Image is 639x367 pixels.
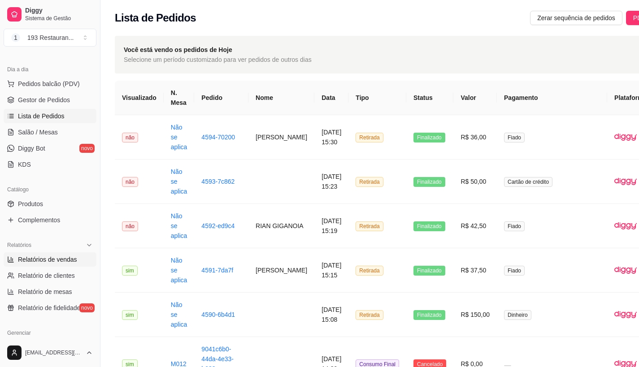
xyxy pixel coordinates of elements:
span: Salão / Mesas [18,128,58,137]
span: Finalizado [413,266,445,276]
a: Diggy Botnovo [4,141,96,155]
td: R$ 150,00 [453,293,497,337]
span: Relatório de mesas [18,287,72,296]
a: 4592-ed9c4 [201,222,235,229]
span: Finalizado [413,177,445,187]
td: [DATE] 15:08 [314,293,348,337]
td: [DATE] 15:23 [314,160,348,204]
span: [EMAIL_ADDRESS][DOMAIN_NAME] [25,349,82,356]
th: N. Mesa [164,81,195,115]
a: Não se aplica [171,124,187,151]
span: Complementos [18,216,60,225]
span: Relatórios de vendas [18,255,77,264]
a: Não se aplica [171,301,187,328]
div: Gerenciar [4,326,96,340]
td: R$ 50,00 [453,160,497,204]
a: 4593-7c862 [201,178,235,185]
span: Zerar sequência de pedidos [537,13,615,23]
td: [DATE] 15:30 [314,115,348,160]
span: Relatório de clientes [18,271,75,280]
span: Relatórios [7,242,31,249]
span: Diggy Bot [18,144,45,153]
td: R$ 36,00 [453,115,497,160]
th: Tipo [348,81,406,115]
span: Finalizado [413,310,445,320]
span: Fiado [504,221,525,231]
td: RIAN GIGANOIA [248,204,314,248]
th: Pagamento [497,81,607,115]
span: Cartão de crédito [504,177,552,187]
button: Pedidos balcão (PDV) [4,77,96,91]
span: Retirada [356,177,383,187]
a: Não se aplica [171,212,187,239]
a: KDS [4,157,96,172]
span: 1 [11,33,20,42]
img: diggy [614,126,637,148]
a: Lista de Pedidos [4,109,96,123]
th: Visualizado [115,81,164,115]
a: Não se aplica [171,257,187,284]
img: diggy [614,259,637,281]
a: Gestor de Pedidos [4,93,96,107]
span: Retirada [356,221,383,231]
div: 193 Restauran ... [27,33,74,42]
span: sim [122,266,138,276]
span: não [122,133,138,142]
th: Data [314,81,348,115]
a: Relatório de clientes [4,268,96,283]
th: Status [406,81,453,115]
strong: Você está vendo os pedidos de Hoje [124,46,232,53]
span: Retirada [356,266,383,276]
span: Relatório de fidelidade [18,303,80,312]
th: Nome [248,81,314,115]
span: Produtos [18,199,43,208]
img: diggy [614,215,637,237]
div: Dia a dia [4,62,96,77]
td: [DATE] 15:15 [314,248,348,293]
a: Relatório de fidelidadenovo [4,301,96,315]
span: Finalizado [413,221,445,231]
span: Fiado [504,133,525,142]
img: diggy [614,303,637,326]
span: Selecione um período customizado para ver pedidos de outros dias [124,55,312,65]
span: Lista de Pedidos [18,112,65,121]
td: [DATE] 15:19 [314,204,348,248]
button: Select a team [4,29,96,47]
span: Retirada [356,133,383,142]
span: Retirada [356,310,383,320]
span: sim [122,310,138,320]
a: 4591-7da7f [201,267,233,274]
td: R$ 37,50 [453,248,497,293]
span: Pedidos balcão (PDV) [18,79,80,88]
a: Não se aplica [171,168,187,195]
a: 4594-70200 [201,134,235,141]
span: Gestor de Pedidos [18,95,70,104]
span: Diggy [25,7,93,15]
span: não [122,177,138,187]
span: Fiado [504,266,525,276]
span: Sistema de Gestão [25,15,93,22]
a: DiggySistema de Gestão [4,4,96,25]
span: Dinheiro [504,310,531,320]
a: Produtos [4,197,96,211]
a: Relatórios de vendas [4,252,96,267]
a: 4590-6b4d1 [201,311,235,318]
th: Pedido [194,81,248,115]
a: Complementos [4,213,96,227]
div: Catálogo [4,182,96,197]
span: não [122,221,138,231]
td: [PERSON_NAME] [248,248,314,293]
h2: Lista de Pedidos [115,11,196,25]
span: KDS [18,160,31,169]
th: Valor [453,81,497,115]
img: diggy [614,170,637,193]
a: Relatório de mesas [4,285,96,299]
a: Salão / Mesas [4,125,96,139]
td: [PERSON_NAME] [248,115,314,160]
span: Finalizado [413,133,445,142]
button: [EMAIL_ADDRESS][DOMAIN_NAME] [4,342,96,363]
button: Zerar sequência de pedidos [530,11,622,25]
td: R$ 42,50 [453,204,497,248]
